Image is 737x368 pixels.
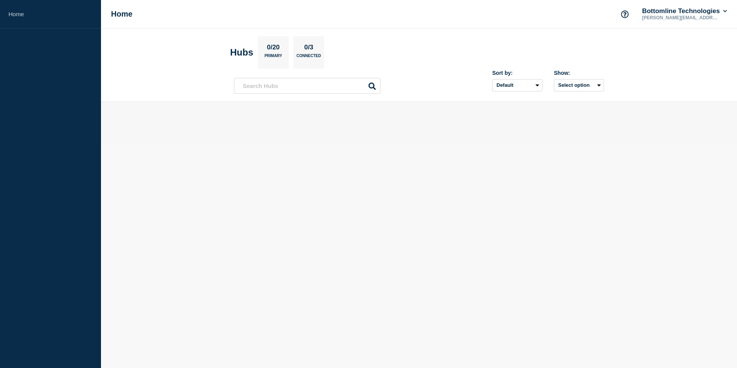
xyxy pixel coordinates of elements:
p: [PERSON_NAME][EMAIL_ADDRESS][DOMAIN_NAME] [641,15,721,20]
div: Show: [554,70,604,76]
h2: Hubs [230,47,253,58]
p: 0/20 [264,44,283,54]
p: Primary [264,54,282,62]
select: Sort by [492,79,542,91]
p: 0/3 [301,44,316,54]
button: Select option [554,79,604,91]
button: Support [617,6,633,22]
h1: Home [111,10,133,19]
div: Sort by: [492,70,542,76]
button: Bottomline Technologies [641,7,729,15]
input: Search Hubs [234,78,380,94]
p: Connected [296,54,321,62]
